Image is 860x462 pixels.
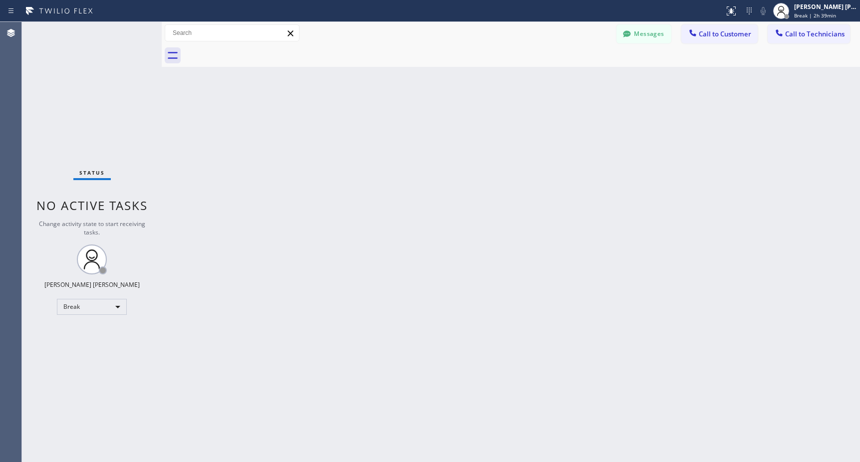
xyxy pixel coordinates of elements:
span: Call to Technicians [785,29,845,38]
span: Break | 2h 39min [794,12,836,19]
button: Messages [616,24,671,43]
span: Status [79,169,105,176]
span: No active tasks [36,197,148,214]
div: [PERSON_NAME] [PERSON_NAME] [44,280,140,289]
button: Call to Customer [681,24,758,43]
span: Change activity state to start receiving tasks. [39,220,145,236]
input: Search [165,25,299,41]
button: Mute [756,4,770,18]
div: [PERSON_NAME] [PERSON_NAME] [794,2,857,11]
span: Call to Customer [699,29,751,38]
div: Break [57,299,127,315]
button: Call to Technicians [768,24,850,43]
